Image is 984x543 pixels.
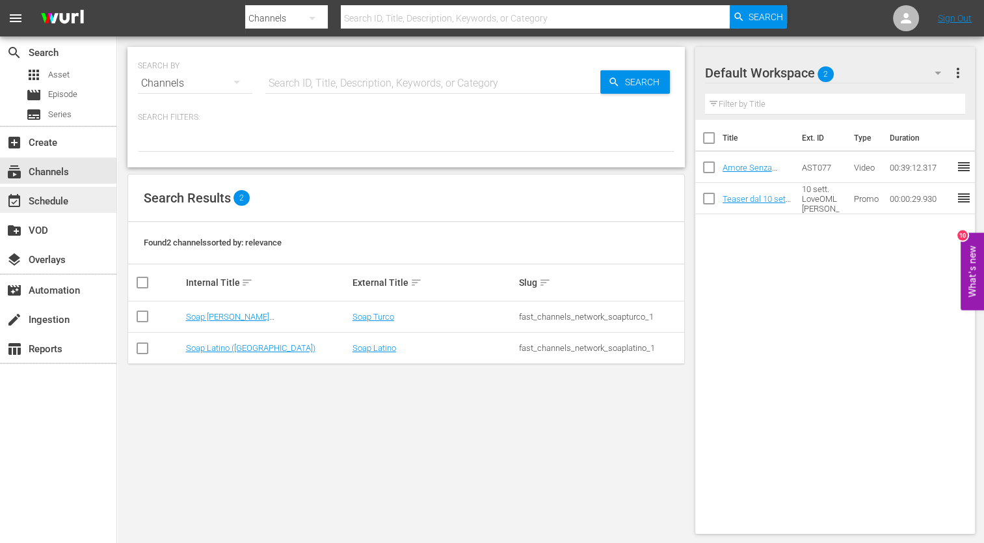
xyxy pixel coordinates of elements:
a: Soap Turco [352,312,394,322]
p: Search Filters: [138,112,674,123]
td: Video [848,152,884,183]
button: more_vert [950,57,965,89]
div: fast_channels_network_soapturco_1 [519,312,682,322]
div: Channels [138,65,252,102]
th: Ext. ID [794,120,845,156]
a: Soap Latino [352,343,396,353]
a: Amore Senza Tempo ep.077 [723,163,777,182]
span: Automation [7,283,22,298]
a: Soap Latino ([GEOGRAPHIC_DATA]) [185,343,315,353]
span: Episode [48,88,77,101]
span: Asset [26,67,42,83]
div: Slug [519,275,682,290]
th: Title [723,120,794,156]
span: Found 2 channels sorted by: relevance [144,238,282,247]
button: Open Feedback Widget [961,233,984,311]
button: Search [730,5,787,29]
span: Series [26,107,42,122]
span: Ingestion [7,312,22,327]
span: Search [7,45,22,61]
span: Channels [7,164,22,180]
td: Teaser dal 10 sett. LoveOML [PERSON_NAME] [797,183,848,214]
span: Search Results [144,190,231,206]
span: 2 [818,61,834,88]
span: Overlays [7,252,22,268]
span: menu [8,10,23,26]
img: ans4CAIJ8jUAAAAAAAAAAAAAAAAAAAAAAAAgQb4GAAAAAAAAAAAAAAAAAAAAAAAAJMjXAAAAAAAAAAAAAAAAAAAAAAAAgAT5G... [31,3,94,34]
span: Schedule [7,193,22,209]
td: 00:39:12.317 [884,152,955,183]
span: reorder [955,190,971,206]
div: Default Workspace [705,55,954,91]
span: Episode [26,87,42,103]
span: VOD [7,223,22,238]
div: fast_channels_network_soaplatino_1 [519,343,682,353]
span: more_vert [950,65,965,81]
th: Type [845,120,881,156]
div: 10 [957,230,968,241]
div: External Title [352,275,515,290]
span: 2 [233,190,250,206]
td: AST077 [797,152,848,183]
span: sort [410,277,422,288]
span: Reports [7,341,22,357]
span: sort [241,277,253,288]
button: Search [600,70,670,94]
td: Promo [848,183,884,214]
a: Teaser dal 10 sett. LoveOML [PERSON_NAME] [723,194,791,223]
span: Search [749,5,783,29]
span: reorder [955,159,971,174]
a: Sign Out [938,13,972,23]
span: Series [48,108,72,121]
span: Create [7,135,22,150]
div: Internal Title [185,275,348,290]
span: Search [620,70,670,94]
th: Duration [881,120,959,156]
span: sort [539,277,551,288]
td: 00:00:29.930 [884,183,955,214]
a: Soap [PERSON_NAME] ([GEOGRAPHIC_DATA]) [185,312,274,331]
span: Asset [48,68,70,81]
